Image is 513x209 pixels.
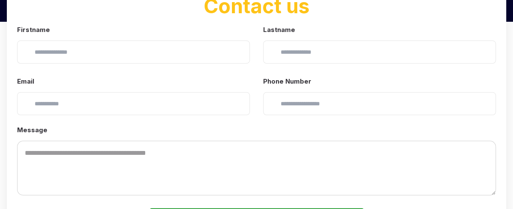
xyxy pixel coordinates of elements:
label: Lastname [263,25,496,35]
label: Email [17,77,250,86]
label: Phone Number [263,77,496,86]
label: Message [17,125,496,135]
label: Firstname [17,25,250,35]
